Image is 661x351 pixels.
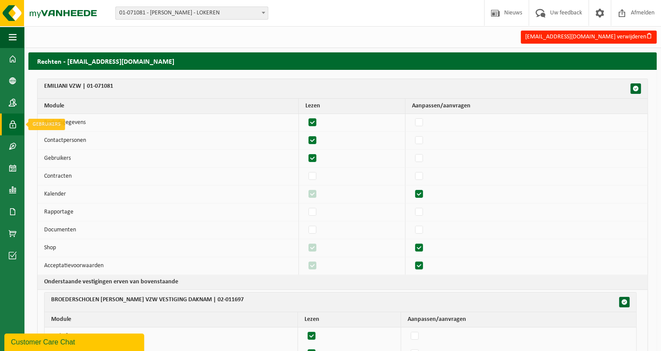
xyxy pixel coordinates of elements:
iframe: chat widget [4,332,146,351]
h2: Rechten - [EMAIL_ADDRESS][DOMAIN_NAME] [28,52,657,69]
td: Contracten [38,168,299,186]
th: Lezen [298,312,401,327]
th: Bij het aanklikken van bovenstaande checkbox, zullen onderstaande mee aangepast worden. [38,275,647,290]
th: Module [38,99,299,114]
td: Rapportage [38,203,299,221]
td: Kalender [38,186,299,203]
td: Acceptatievoorwaarden [38,257,299,275]
td: Documenten [38,221,299,239]
td: Bedrijfsgegevens [38,114,299,132]
td: Gebruikers [38,150,299,168]
button: [EMAIL_ADDRESS][DOMAIN_NAME] verwijderen [521,31,657,44]
th: Aanpassen/aanvragen [405,99,647,114]
span: 01-071081 - EMILIANI VZW - LOKEREN [116,7,268,19]
th: BROEDERSCHOLEN [PERSON_NAME] VZW VESTIGING DAKNAM | 02-011697 [45,292,636,312]
td: Contactpersonen [38,132,299,150]
th: EMILIANI VZW | 01-071081 [38,79,647,99]
span: 01-071081 - EMILIANI VZW - LOKEREN [115,7,268,20]
td: Shop [38,239,299,257]
th: Module [45,312,298,327]
td: Bedrijfsgegevens [45,327,298,345]
th: Aanpassen/aanvragen [401,312,636,327]
th: Lezen [299,99,405,114]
